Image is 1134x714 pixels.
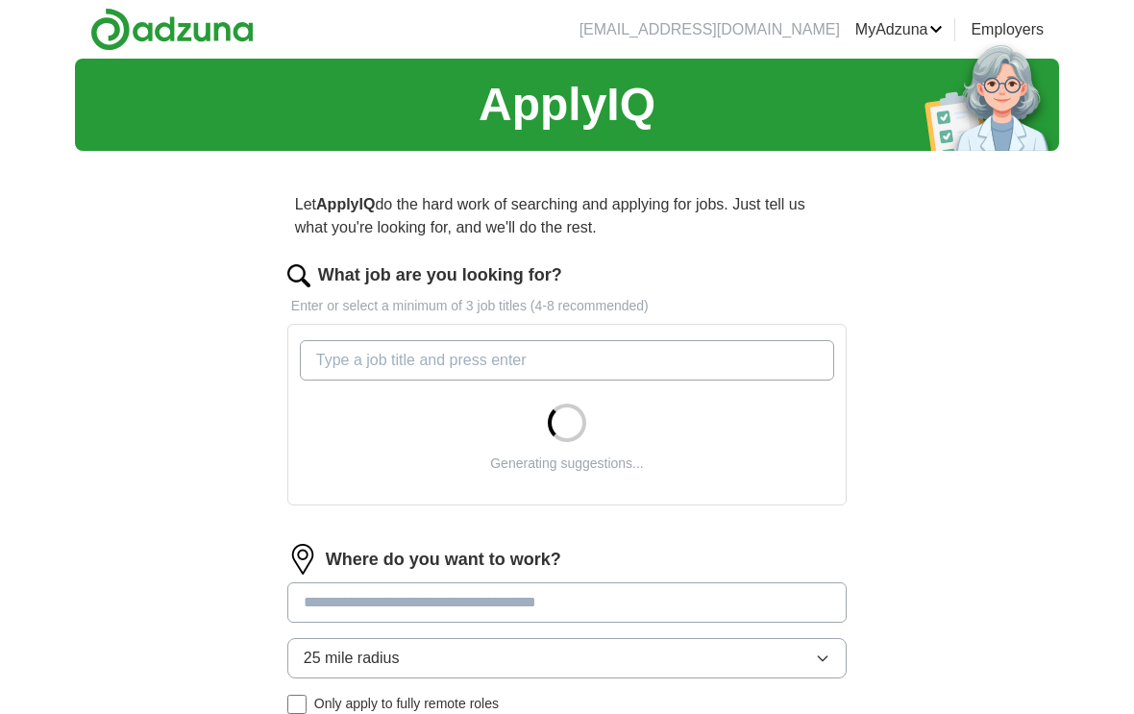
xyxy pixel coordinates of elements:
[304,647,400,670] span: 25 mile radius
[971,18,1044,41] a: Employers
[287,185,847,247] p: Let do the hard work of searching and applying for jobs. Just tell us what you're looking for, an...
[479,70,655,139] h1: ApplyIQ
[314,694,499,714] span: Only apply to fully remote roles
[287,544,318,575] img: location.png
[316,196,375,212] strong: ApplyIQ
[855,18,944,41] a: MyAdzuna
[579,18,840,41] li: [EMAIL_ADDRESS][DOMAIN_NAME]
[300,340,834,381] input: Type a job title and press enter
[318,262,562,288] label: What job are you looking for?
[90,8,254,51] img: Adzuna logo
[490,454,644,474] div: Generating suggestions...
[287,638,847,678] button: 25 mile radius
[287,264,310,287] img: search.png
[287,296,847,316] p: Enter or select a minimum of 3 job titles (4-8 recommended)
[287,695,307,714] input: Only apply to fully remote roles
[326,547,561,573] label: Where do you want to work?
